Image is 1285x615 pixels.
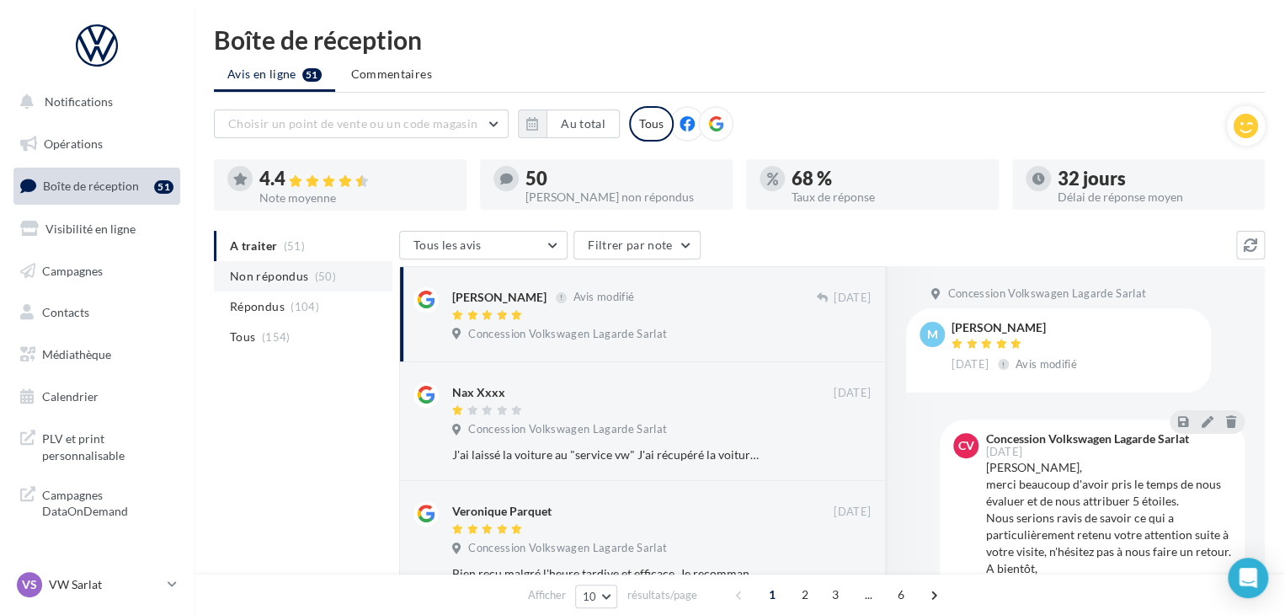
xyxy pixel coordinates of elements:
span: Afficher [528,587,566,603]
span: Boîte de réception [43,179,139,193]
button: Au total [547,110,620,138]
span: VS [22,576,37,593]
span: 6 [888,581,914,608]
span: (50) [315,270,336,283]
div: 32 jours [1058,169,1251,188]
div: 51 [154,180,173,194]
a: Calendrier [10,379,184,414]
button: Au total [518,110,620,138]
div: Bien reçu malgré l'heure tardive et efficace. Je recommande [452,565,761,582]
div: [PERSON_NAME], merci beaucoup d'avoir pris le temps de nous évaluer et de nous attribuer 5 étoile... [985,459,1231,611]
span: résultats/page [627,587,696,603]
span: Avis modifié [1016,357,1077,371]
div: Concession Volkswagen Lagarde Sarlat [985,433,1188,445]
p: VW Sarlat [49,576,161,593]
div: Nax Xxxx [452,384,505,401]
div: Veronique Parquet [452,503,552,520]
span: [DATE] [834,505,871,520]
div: [PERSON_NAME] [952,322,1080,334]
span: ... [855,581,882,608]
div: J'ai laissé la voiture au "service vw" J'ai récupéré la voiture dans laquelle les pièces sont sur... [452,447,761,463]
button: Choisir un point de vente ou un code magasin [214,110,509,138]
div: Note moyenne [259,192,453,204]
span: (104) [291,300,319,313]
span: Concession Volkswagen Lagarde Sarlat [468,422,667,437]
span: Contacts [42,305,89,319]
a: Campagnes DataOnDemand [10,477,184,527]
span: Tous [230,329,255,345]
div: 50 [525,169,719,188]
a: Boîte de réception51 [10,168,184,204]
a: Médiathèque [10,337,184,372]
span: Avis modifié [573,291,634,304]
div: Délai de réponse moyen [1058,191,1251,203]
span: M [927,326,938,343]
span: 10 [583,590,597,603]
span: Tous les avis [413,238,482,252]
span: PLV et print personnalisable [42,427,173,463]
a: Campagnes [10,254,184,289]
button: 10 [575,585,618,608]
span: Concession Volkswagen Lagarde Sarlat [468,541,667,556]
span: Concession Volkswagen Lagarde Sarlat [468,327,667,342]
a: Contacts [10,295,184,330]
span: Commentaires [351,66,432,83]
span: Calendrier [42,389,99,404]
span: Campagnes [42,263,103,277]
div: 4.4 [259,169,453,189]
span: 2 [792,581,818,608]
span: Opérations [44,136,103,151]
span: [DATE] [985,447,1022,457]
span: Concession Volkswagen Lagarde Sarlat [947,286,1146,302]
span: Médiathèque [42,347,111,361]
div: Open Intercom Messenger [1228,558,1268,598]
div: Boîte de réception [214,27,1265,52]
a: Opérations [10,126,184,162]
button: Notifications [10,84,177,120]
span: 1 [759,581,786,608]
a: Visibilité en ligne [10,211,184,247]
span: 3 [822,581,849,608]
span: [DATE] [834,291,871,306]
span: Choisir un point de vente ou un code magasin [228,116,477,131]
span: (154) [262,330,291,344]
a: VS VW Sarlat [13,569,180,601]
span: Répondus [230,298,285,315]
button: Filtrer par note [573,231,701,259]
button: Tous les avis [399,231,568,259]
span: Campagnes DataOnDemand [42,484,173,520]
div: [PERSON_NAME] non répondus [525,191,719,203]
span: Visibilité en ligne [45,222,136,236]
div: Tous [629,106,674,142]
span: Non répondus [230,268,308,285]
a: PLV et print personnalisable [10,420,184,470]
span: [DATE] [952,357,989,372]
span: [DATE] [834,386,871,401]
div: [PERSON_NAME] [452,289,547,306]
div: Taux de réponse [792,191,985,203]
span: Notifications [45,94,113,109]
span: CV [958,437,974,454]
div: 68 % [792,169,985,188]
